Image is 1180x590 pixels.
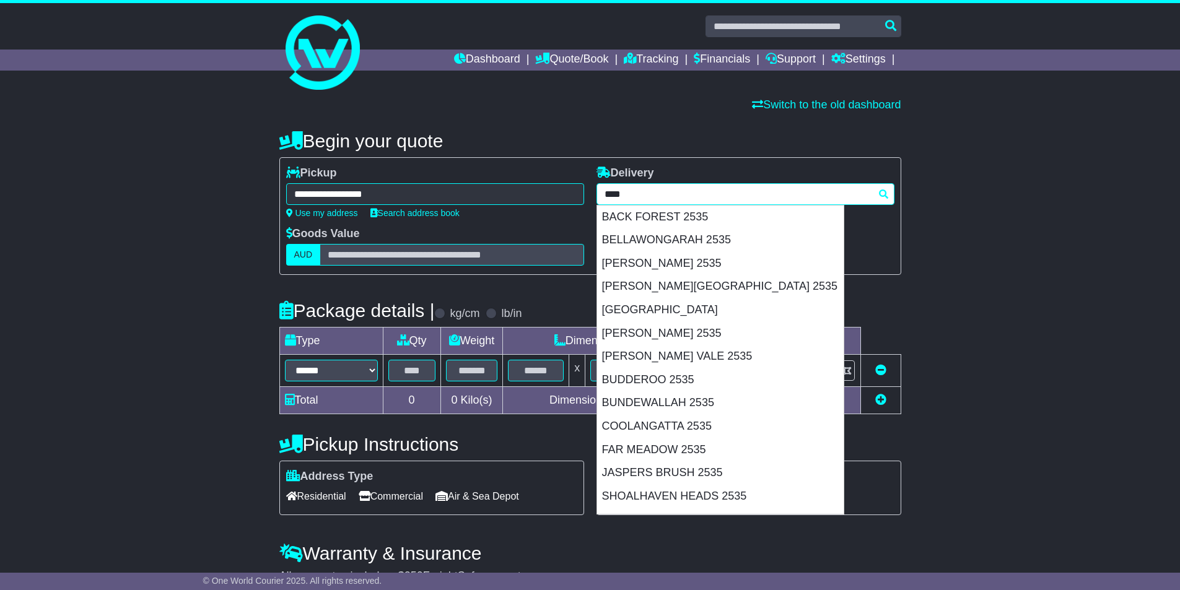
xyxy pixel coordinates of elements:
[279,300,435,321] h4: Package details |
[279,570,901,583] div: All our quotes include a $ FreightSafe warranty.
[383,328,440,355] td: Qty
[286,227,360,241] label: Goods Value
[203,576,382,586] span: © One World Courier 2025. All rights reserved.
[597,438,844,462] div: FAR MEADOW 2535
[624,50,678,71] a: Tracking
[875,394,886,406] a: Add new item
[597,206,844,229] div: BACK FOREST 2535
[440,387,503,414] td: Kilo(s)
[597,228,844,252] div: BELLAWONGARAH 2535
[597,368,844,392] div: BUDDEROO 2535
[597,508,844,531] div: WATTAMOLLA 2535
[501,307,522,321] label: lb/in
[279,328,383,355] td: Type
[359,487,423,506] span: Commercial
[535,50,608,71] a: Quote/Book
[597,461,844,485] div: JASPERS BRUSH 2535
[286,470,374,484] label: Address Type
[435,487,519,506] span: Air & Sea Depot
[597,252,844,275] div: [PERSON_NAME] 2535
[279,543,901,563] h4: Warranty & Insurance
[831,50,886,71] a: Settings
[440,328,503,355] td: Weight
[286,167,337,180] label: Pickup
[503,328,733,355] td: Dimensions (L x W x H)
[450,307,479,321] label: kg/cm
[597,275,844,298] div: [PERSON_NAME][GEOGRAPHIC_DATA] 2535
[279,387,383,414] td: Total
[875,364,886,376] a: Remove this item
[597,485,844,508] div: SHOALHAVEN HEADS 2535
[383,387,440,414] td: 0
[503,387,733,414] td: Dimensions in Centimetre(s)
[597,183,894,205] typeahead: Please provide city
[752,98,901,111] a: Switch to the old dashboard
[454,50,520,71] a: Dashboard
[569,355,585,387] td: x
[597,345,844,368] div: [PERSON_NAME] VALE 2535
[597,167,654,180] label: Delivery
[597,322,844,345] div: [PERSON_NAME] 2535
[451,394,457,406] span: 0
[597,391,844,415] div: BUNDEWALLAH 2535
[279,131,901,151] h4: Begin your quote
[597,415,844,438] div: COOLANGATTA 2535
[766,50,816,71] a: Support
[286,487,346,506] span: Residential
[404,570,423,582] span: 250
[279,434,584,454] h4: Pickup Instructions
[694,50,750,71] a: Financials
[597,298,844,322] div: [GEOGRAPHIC_DATA]
[286,244,321,266] label: AUD
[286,208,358,218] a: Use my address
[370,208,460,218] a: Search address book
